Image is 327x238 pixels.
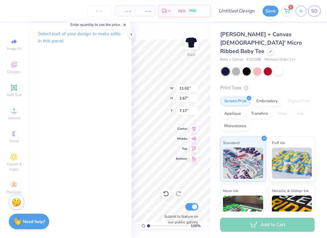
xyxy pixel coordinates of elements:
[272,139,285,146] span: Puff Ink
[220,109,245,119] div: Applique
[247,109,272,119] div: Transfers
[284,97,314,106] div: Digital Print
[220,57,243,62] span: Bella + Canvas
[220,31,302,55] span: [PERSON_NAME] + Canvas [DEMOGRAPHIC_DATA]' Micro Ribbed Baby Tee
[293,109,308,119] div: Foil
[223,139,239,146] span: Standard
[8,115,20,120] span: Upload
[191,223,201,229] span: 100 %
[7,46,21,51] span: Image AI
[7,190,21,195] span: Decorate
[161,214,198,225] label: Submit to feature on our public gallery.
[252,97,282,106] div: Embroidery
[223,148,263,179] img: Standard
[272,187,309,194] span: Metallic & Glitter Ink
[9,138,19,143] span: Greek
[214,5,259,17] input: Untitled Design
[220,97,250,106] div: Screen Print
[7,69,21,74] span: Designs
[176,157,187,161] span: Bottom
[3,162,25,172] span: Clipart & logos
[220,84,315,91] div: Print Type
[311,7,318,15] span: SO
[308,6,321,17] a: SO
[7,92,21,97] span: Add Text
[139,8,151,14] span: – –
[38,30,121,45] p: Select part of your design to make edits in this panel
[189,9,196,13] span: FREE
[246,57,261,62] span: # 1010BE
[176,147,187,151] span: Top
[176,137,187,141] span: Middle
[23,219,45,225] strong: Need help?
[264,57,296,62] span: Minimum Order: 12 +
[178,8,186,14] span: N/A
[87,5,111,17] input: – –
[223,187,238,194] span: Neon Ink
[223,196,263,227] img: Neon Ink
[274,109,291,119] div: Vinyl
[272,148,312,179] img: Puff Ink
[176,127,187,131] span: Center
[67,20,130,29] div: Enter quantity to see the price.
[288,5,293,10] span: 1
[272,196,312,227] img: Metallic & Glitter Ink
[119,8,131,14] span: – –
[185,36,197,49] img: Back
[220,122,250,131] div: Rhinestones
[263,6,278,17] button: Save
[187,52,195,57] div: Back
